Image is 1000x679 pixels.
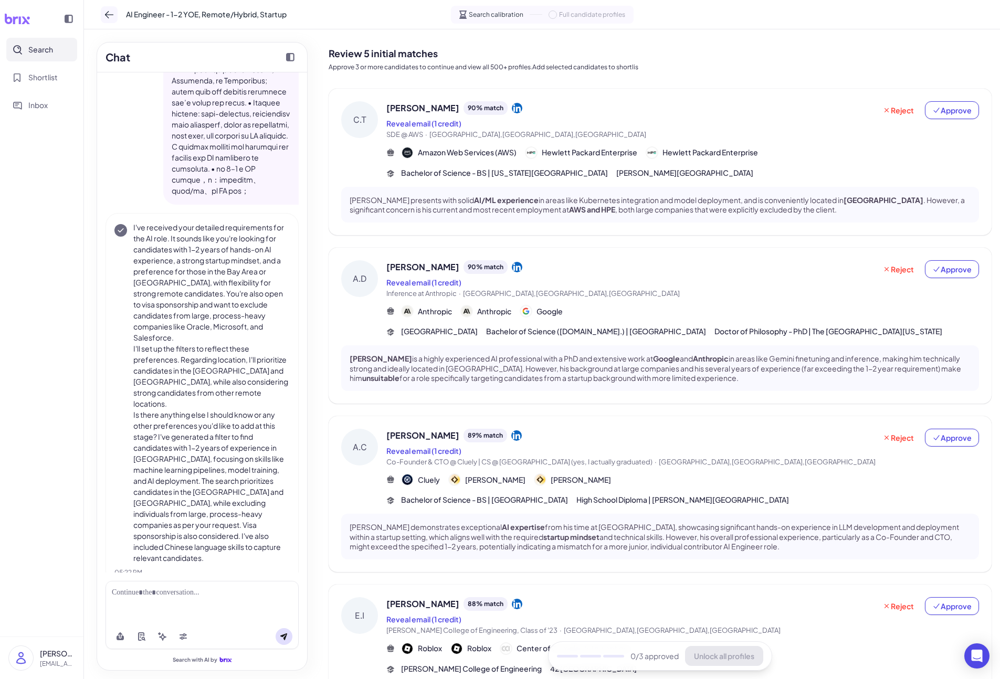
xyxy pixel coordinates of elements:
[133,222,290,343] p: I've received your detailed requirements for the AI role. It sounds like you're looking for candi...
[932,105,972,115] span: Approve
[28,100,48,111] span: Inbox
[133,409,290,564] p: Is there anything else I should know or any other preferences you'd like to add at this stage? I'...
[418,643,442,654] span: Roblox
[882,105,914,115] span: Reject
[329,46,992,60] h2: Review 5 initial matches
[449,474,460,485] img: 公司logo
[126,9,287,20] span: AI Engineer - 1-2 YOE, Remote/Hybrid, Startup
[341,260,378,297] div: A.D
[569,205,615,214] strong: AWS and HPE
[461,306,472,316] img: 公司logo
[350,354,971,383] p: is a highly experienced AI professional with a PhD and extensive work at and in areas like Gemini...
[350,522,971,551] p: [PERSON_NAME] demonstrates exceptional from his time at [GEOGRAPHIC_DATA], showcasing significant...
[402,147,413,158] img: 公司logo
[464,429,507,442] div: 89 % match
[662,147,758,158] span: Hewlett Packard Enterprise
[932,432,972,443] span: Approve
[350,354,412,363] strong: [PERSON_NAME]
[659,458,876,466] span: [GEOGRAPHIC_DATA],[GEOGRAPHIC_DATA],[GEOGRAPHIC_DATA]
[464,260,508,274] div: 90 % match
[925,101,979,119] button: Approve
[386,458,652,466] span: Co-Founder & CTO @ Cluely | CS @ [GEOGRAPHIC_DATA] (yes, I actually graduated)
[401,167,608,178] span: Bachelor of Science - BS | [US_STATE][GEOGRAPHIC_DATA]
[876,429,921,447] button: Reject
[463,289,680,298] span: [GEOGRAPHIC_DATA],[GEOGRAPHIC_DATA],[GEOGRAPHIC_DATA]
[282,49,299,66] button: Collapse chat
[40,648,75,659] p: [PERSON_NAME]
[932,264,972,274] span: Approve
[6,38,77,61] button: Search
[341,597,378,634] div: E.I
[486,326,706,337] span: Bachelor of Science ([DOMAIN_NAME].) | [GEOGRAPHIC_DATA]
[451,643,462,654] img: 公司logo
[550,663,637,674] span: 42 [GEOGRAPHIC_DATA]
[386,130,423,139] span: SDE @ AWS
[418,147,517,158] span: Amazon Web Services (AWS)
[386,445,461,457] button: Reveal email (1 credit)
[964,643,990,669] div: Open Intercom Messenger
[114,568,290,577] div: 05:22 PM
[876,260,921,278] button: Reject
[882,432,914,443] span: Reject
[464,597,508,611] div: 88 % match
[386,261,459,273] span: [PERSON_NAME]
[655,458,657,466] span: ·
[386,102,459,114] span: [PERSON_NAME]
[402,306,413,316] img: 公司logo
[465,474,525,485] span: [PERSON_NAME]
[362,373,399,383] strong: unsuitable
[40,659,75,669] p: [EMAIL_ADDRESS][DOMAIN_NAME]
[876,101,921,119] button: Reject
[418,306,452,317] span: Anthropic
[551,474,611,485] span: [PERSON_NAME]
[535,474,545,485] img: 公司logo
[526,147,536,158] img: 公司logo
[925,429,979,447] button: Approve
[542,147,637,158] span: Hewlett Packard Enterprise
[559,10,625,19] span: Full candidate profiles
[653,354,680,363] strong: Google
[341,429,378,465] div: A.C
[477,306,511,317] span: Anthropic
[459,289,461,298] span: ·
[386,429,459,442] span: [PERSON_NAME]
[564,626,781,634] span: [GEOGRAPHIC_DATA],[GEOGRAPHIC_DATA],[GEOGRAPHIC_DATA]
[173,656,217,663] span: Search with AI by
[469,10,523,19] span: Search calibration
[560,626,562,634] span: ·
[106,49,130,65] h2: Chat
[6,93,77,117] button: Inbox
[386,277,461,288] button: Reveal email (1 credit)
[386,626,557,634] span: [PERSON_NAME] College of Engineering, Class of '23
[401,326,478,337] span: [GEOGRAPHIC_DATA]
[133,343,290,409] p: I'll set up the filters to reflect these preferences. Regarding location, I'll prioritize candida...
[429,130,646,139] span: [GEOGRAPHIC_DATA],[GEOGRAPHIC_DATA],[GEOGRAPHIC_DATA]
[932,601,972,611] span: Approve
[517,643,631,654] span: Center of Complex Interventions
[576,494,789,505] span: High School Diploma | [PERSON_NAME][GEOGRAPHIC_DATA]
[521,306,531,316] img: 公司logo
[882,264,914,274] span: Reject
[401,494,568,505] span: Bachelor of Science - BS | [GEOGRAPHIC_DATA]
[925,597,979,615] button: Approve
[630,651,679,662] span: 0 /3 approved
[386,289,457,298] span: Inference at Anthropic
[425,130,427,139] span: ·
[647,147,657,158] img: 公司logo
[536,306,563,317] span: Google
[502,522,545,532] strong: AI expertise
[386,598,459,610] span: [PERSON_NAME]
[9,646,33,670] img: user_logo.png
[418,474,440,485] span: Cluely
[693,354,729,363] strong: Anthropic
[844,195,923,205] strong: [GEOGRAPHIC_DATA]
[28,72,58,83] span: Shortlist
[616,167,753,178] span: [PERSON_NAME][GEOGRAPHIC_DATA]
[474,195,539,205] strong: AI/ML experience
[6,66,77,89] button: Shortlist
[386,614,461,625] button: Reveal email (1 credit)
[402,474,413,485] img: 公司logo
[882,601,914,611] span: Reject
[402,643,413,654] img: 公司logo
[350,195,971,214] p: [PERSON_NAME] presents with solid in areas like Kubernetes integration and model deployment, and ...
